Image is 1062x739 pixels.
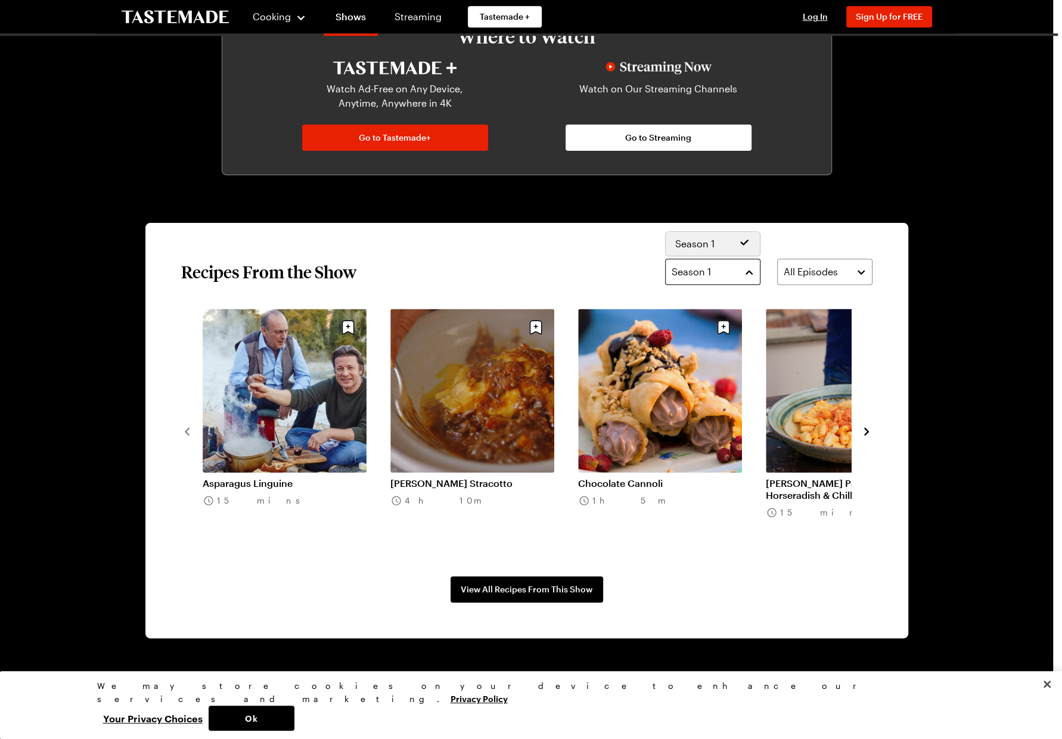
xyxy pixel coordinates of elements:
[665,259,760,285] button: Season 1
[672,265,711,279] span: Season 1
[665,231,760,256] div: Season 1
[97,679,955,706] div: We may store cookies on your device to enhance our services and marketing.
[97,679,955,731] div: Privacy
[1034,671,1060,697] button: Close
[97,706,209,731] button: Your Privacy Choices
[209,706,294,731] button: Ok
[675,237,715,251] span: Season 1
[451,693,508,704] a: More information about your privacy, opens in a new tab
